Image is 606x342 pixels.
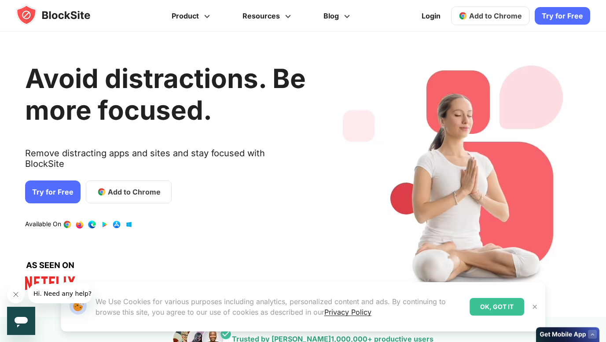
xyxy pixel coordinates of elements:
p: We Use Cookies for various purposes including analytics, personalized content and ads. By continu... [95,296,463,317]
img: blocksite-icon.5d769676.svg [16,4,107,26]
iframe: Message from company [28,284,92,303]
div: OK, GOT IT [470,298,524,316]
img: chrome-icon.svg [459,11,467,20]
a: Try for Free [535,7,590,25]
a: Try for Free [25,180,81,203]
a: Login [416,5,446,26]
button: Close [529,301,540,313]
img: Close [531,303,538,310]
iframe: Close message [7,286,25,303]
span: Add to Chrome [108,187,161,197]
h1: Avoid distractions. Be more focused. [25,63,306,126]
a: Add to Chrome [86,180,172,203]
iframe: Button to launch messaging window [7,307,35,335]
a: Add to Chrome [451,7,529,25]
text: Available On [25,220,61,229]
span: Add to Chrome [469,11,522,20]
text: Remove distracting apps and sites and stay focused with BlockSite [25,148,306,176]
a: Privacy Policy [324,308,371,316]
